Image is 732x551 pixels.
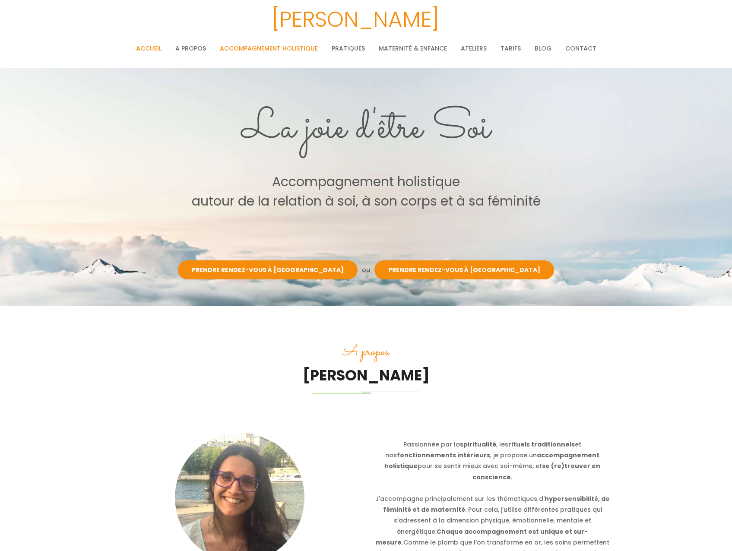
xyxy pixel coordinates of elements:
span: spiritualité [460,440,496,449]
h3: [PERSON_NAME] [24,2,687,37]
h2: [PERSON_NAME] [114,364,619,387]
a: Blog [535,40,551,57]
span: rituels traditionnels [508,440,575,449]
a: A propos [175,40,206,57]
a: Ateliers [461,40,487,57]
a: Prendre rendez-vous à [GEOGRAPHIC_DATA] [178,260,358,279]
div: ou [358,265,374,275]
span: Chaque accompagnement est unique et sur-mesure. [376,527,588,547]
span: fonctionnements intérieurs [397,451,490,459]
span: se (re)trouver en conscience [472,462,600,481]
a: Accueil [136,40,162,57]
h3: A propos [114,340,619,364]
a: Tarifs [501,40,521,57]
a: Contact [565,40,596,57]
a: Accompagnement holistique [220,40,318,57]
a: Prendre rendez-vous à [GEOGRAPHIC_DATA] [374,260,554,279]
a: Maternité & Enfance [379,40,447,57]
a: Pratiques [332,40,365,57]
